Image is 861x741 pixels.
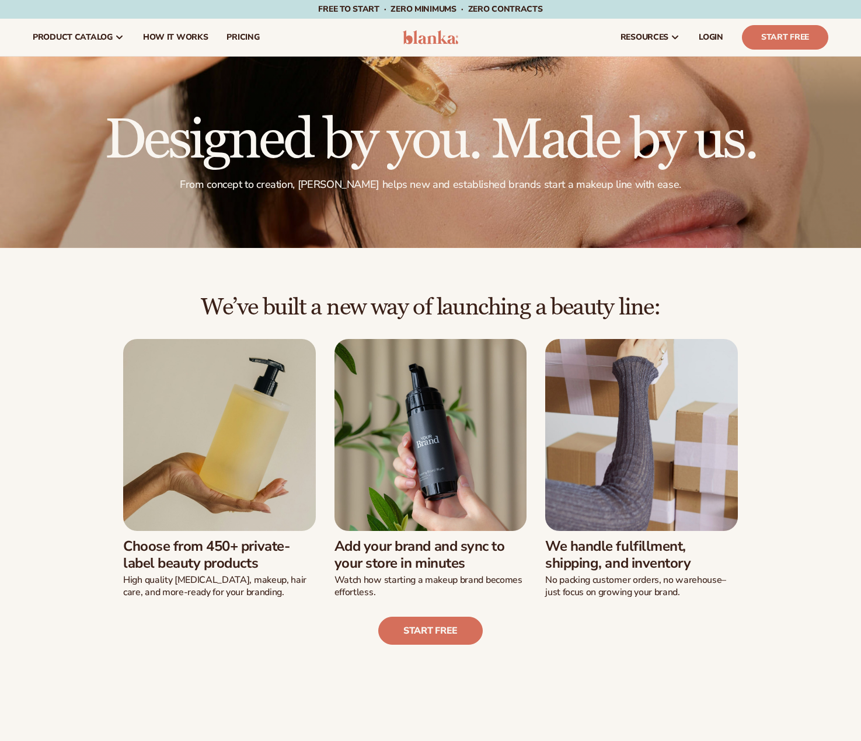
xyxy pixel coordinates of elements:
[33,33,113,42] span: product catalog
[318,4,542,15] span: Free to start · ZERO minimums · ZERO contracts
[545,339,738,532] img: Female moving shipping boxes.
[545,574,738,599] p: No packing customer orders, no warehouse–just focus on growing your brand.
[217,19,269,56] a: pricing
[143,33,208,42] span: How It Works
[104,178,757,191] p: From concept to creation, [PERSON_NAME] helps new and established brands start a makeup line with...
[699,33,723,42] span: LOGIN
[742,25,828,50] a: Start Free
[689,19,733,56] a: LOGIN
[334,339,527,532] img: Male hand holding beard wash.
[545,538,738,572] h3: We handle fulfillment, shipping, and inventory
[403,30,458,44] img: logo
[611,19,689,56] a: resources
[123,538,316,572] h3: Choose from 450+ private-label beauty products
[226,33,259,42] span: pricing
[621,33,668,42] span: resources
[134,19,218,56] a: How It Works
[334,574,527,599] p: Watch how starting a makeup brand becomes effortless.
[378,617,483,645] a: Start free
[33,295,828,320] h2: We’ve built a new way of launching a beauty line:
[334,538,527,572] h3: Add your brand and sync to your store in minutes
[104,113,757,169] h1: Designed by you. Made by us.
[23,19,134,56] a: product catalog
[123,339,316,532] img: Female hand holding soap bottle.
[123,574,316,599] p: High quality [MEDICAL_DATA], makeup, hair care, and more-ready for your branding.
